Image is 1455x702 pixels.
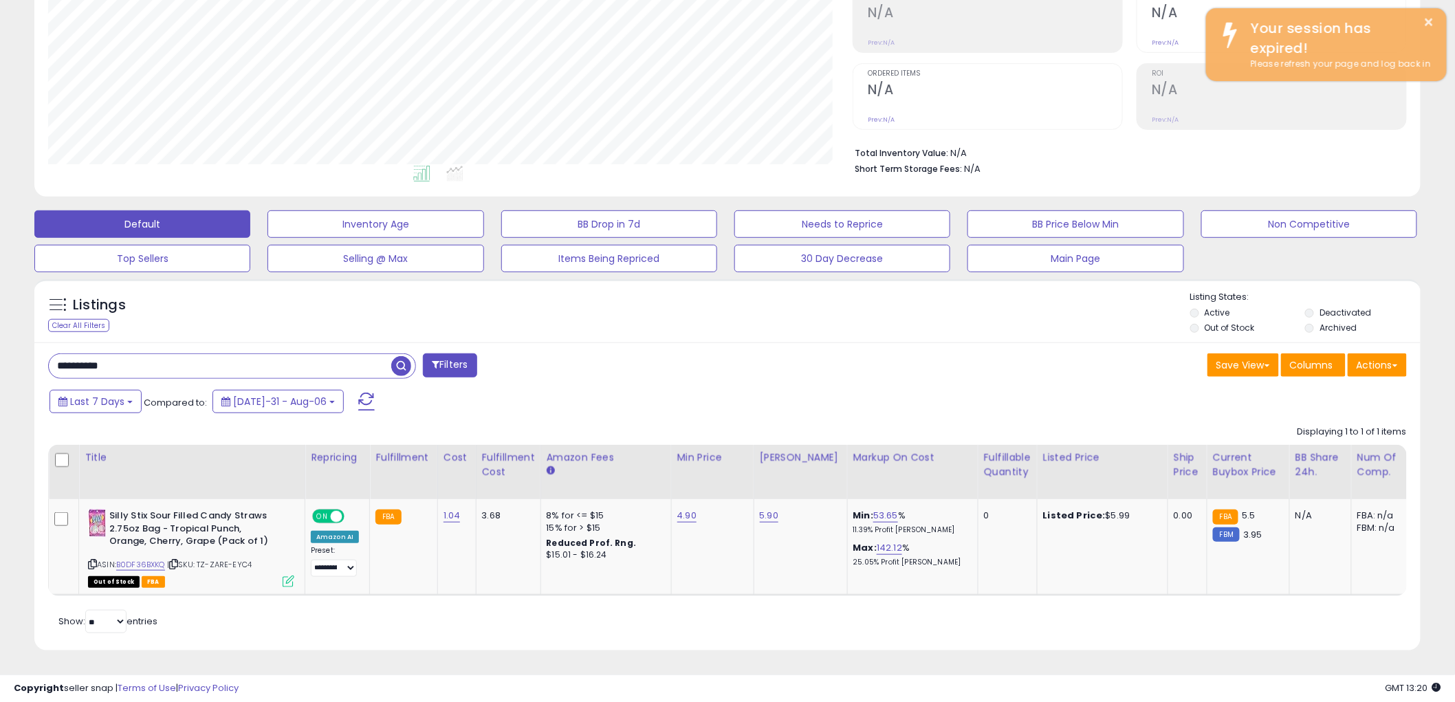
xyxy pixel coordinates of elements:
button: Selling @ Max [267,245,483,272]
small: FBA [1213,509,1238,525]
b: Max: [853,541,877,554]
a: 53.65 [873,509,898,523]
p: 25.05% Profit [PERSON_NAME] [853,558,967,567]
div: 15% for > $15 [547,522,661,534]
button: Actions [1348,353,1407,377]
div: Min Price [677,450,748,465]
button: BB Price Below Min [967,210,1183,238]
div: Cost [444,450,470,465]
button: Save View [1207,353,1279,377]
div: seller snap | | [14,682,239,695]
small: Prev: N/A [868,39,895,47]
div: Markup on Cost [853,450,972,465]
label: Active [1205,307,1230,318]
span: All listings that are currently out of stock and unavailable for purchase on Amazon [88,576,140,588]
div: 3.68 [482,509,530,522]
a: 4.90 [677,509,697,523]
div: FBA: n/a [1357,509,1403,522]
span: ON [314,511,331,523]
button: 30 Day Decrease [734,245,950,272]
div: [PERSON_NAME] [760,450,842,465]
h2: N/A [868,82,1122,100]
button: Main Page [967,245,1183,272]
span: Compared to: [144,396,207,409]
div: Fulfillable Quantity [984,450,1031,479]
img: 41fj++Hw24L._SL40_.jpg [88,509,106,537]
b: Silly Stix Sour Filled Candy Straws 2.75oz Bag - Tropical Punch, Orange, Cherry, Grape (Pack of 1) [109,509,276,551]
div: FBM: n/a [1357,522,1403,534]
div: $15.01 - $16.24 [547,549,661,561]
button: Inventory Age [267,210,483,238]
div: N/A [1295,509,1341,522]
span: ROI [1152,70,1406,78]
small: Prev: N/A [868,116,895,124]
label: Deactivated [1320,307,1371,318]
div: Repricing [311,450,364,465]
span: Columns [1290,358,1333,372]
div: ASIN: [88,509,294,586]
label: Archived [1320,322,1357,333]
span: | SKU: TZ-ZARE-EYC4 [167,559,252,570]
span: 5.5 [1242,509,1255,522]
b: Total Inventory Value: [855,147,948,159]
button: [DATE]-31 - Aug-06 [212,390,344,413]
span: 2025-08-18 13:20 GMT [1386,681,1441,694]
strong: Copyright [14,681,64,694]
th: The percentage added to the cost of goods (COGS) that forms the calculator for Min & Max prices. [847,445,978,499]
button: Items Being Repriced [501,245,717,272]
div: % [853,542,967,567]
div: Please refresh your page and log back in [1240,58,1436,71]
span: Last 7 Days [70,395,124,408]
a: 142.12 [877,541,902,555]
div: Clear All Filters [48,319,109,332]
div: Amazon Fees [547,450,666,465]
button: Last 7 Days [50,390,142,413]
b: Listed Price: [1043,509,1106,522]
div: Num of Comp. [1357,450,1408,479]
button: Top Sellers [34,245,250,272]
li: N/A [855,144,1397,160]
button: Default [34,210,250,238]
span: Ordered Items [868,70,1122,78]
h5: Listings [73,296,126,315]
small: Prev: N/A [1152,116,1179,124]
span: Show: entries [58,615,157,628]
div: 0 [984,509,1027,522]
button: × [1424,14,1435,31]
b: Reduced Prof. Rng. [547,537,637,549]
span: [DATE]-31 - Aug-06 [233,395,327,408]
div: Current Buybox Price [1213,450,1284,479]
button: BB Drop in 7d [501,210,717,238]
small: Amazon Fees. [547,465,555,477]
div: $5.99 [1043,509,1157,522]
div: Fulfillment [375,450,431,465]
small: FBA [375,509,401,525]
p: Listing States: [1190,291,1421,304]
button: Needs to Reprice [734,210,950,238]
div: 0.00 [1174,509,1196,522]
div: % [853,509,967,535]
button: Non Competitive [1201,210,1417,238]
div: Ship Price [1174,450,1201,479]
a: Privacy Policy [178,681,239,694]
p: 11.39% Profit [PERSON_NAME] [853,525,967,535]
div: BB Share 24h. [1295,450,1346,479]
label: Out of Stock [1205,322,1255,333]
b: Short Term Storage Fees: [855,163,962,175]
div: Preset: [311,546,359,577]
div: Your session has expired! [1240,19,1436,58]
div: Listed Price [1043,450,1162,465]
span: OFF [342,511,364,523]
button: Columns [1281,353,1346,377]
a: 5.90 [760,509,779,523]
small: FBM [1213,527,1240,542]
button: Filters [423,353,477,377]
span: N/A [964,162,981,175]
a: 1.04 [444,509,461,523]
h2: N/A [1152,82,1406,100]
span: 3.95 [1243,528,1262,541]
div: Fulfillment Cost [482,450,535,479]
div: 8% for <= $15 [547,509,661,522]
a: B0DF36BXKQ [116,559,165,571]
a: Terms of Use [118,681,176,694]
